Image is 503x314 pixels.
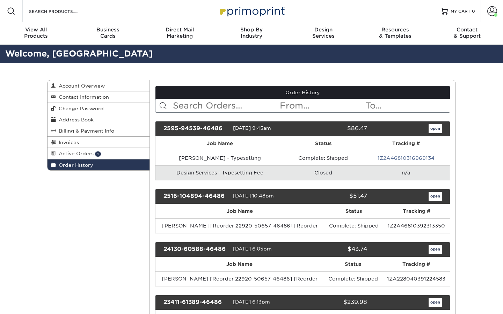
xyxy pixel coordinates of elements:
[56,128,114,134] span: Billing & Payment Info
[451,8,471,14] span: MY CART
[155,165,285,180] td: Design Services - Typesetting Fee
[287,22,359,45] a: DesignServices
[155,204,325,218] th: Job Name
[172,99,279,112] input: Search Orders...
[158,245,233,254] div: 24130-60588-46486
[217,3,286,18] img: Primoprint
[56,117,94,122] span: Address Book
[56,162,93,168] span: Order History
[56,83,105,89] span: Account Overview
[233,193,274,199] span: [DATE] 10:48pm
[48,148,150,159] a: Active Orders 1
[382,271,450,286] td: 1ZA228040391224583
[48,125,150,136] a: Billing & Payment Info
[431,22,503,45] a: Contact& Support
[155,218,325,233] td: [PERSON_NAME] [Reorder 22920-50657-46486] [Reorder
[56,106,104,111] span: Change Password
[233,246,272,252] span: [DATE] 6:05pm
[359,27,431,39] div: & Templates
[155,136,285,151] th: Job Name
[431,27,503,39] div: & Support
[155,86,450,99] a: Order History
[284,165,362,180] td: Closed
[297,245,372,254] div: $43.74
[365,99,450,112] input: To...
[158,298,233,307] div: 23411-61389-46486
[429,245,442,254] a: open
[155,257,324,271] th: Job Name
[144,27,216,33] span: Direct Mail
[362,136,450,151] th: Tracking #
[431,27,503,33] span: Contact
[429,298,442,307] a: open
[383,218,450,233] td: 1Z2A46810392313350
[216,27,287,39] div: Industry
[383,204,450,218] th: Tracking #
[56,94,109,100] span: Contact Information
[284,151,362,165] td: Complete: Shipped
[155,151,285,165] td: [PERSON_NAME] - Typesetting
[144,27,216,39] div: Marketing
[359,27,431,33] span: Resources
[144,22,216,45] a: Direct MailMarketing
[362,165,450,180] td: n/a
[56,151,94,156] span: Active Orders
[359,22,431,45] a: Resources& Templates
[48,159,150,170] a: Order History
[216,27,287,33] span: Shop By
[324,257,382,271] th: Status
[297,192,372,201] div: $51.47
[325,218,383,233] td: Complete: Shipped
[324,271,382,286] td: Complete: Shipped
[279,99,364,112] input: From...
[158,124,233,133] div: 2595-94539-46486
[382,257,450,271] th: Tracking #
[297,298,372,307] div: $239.98
[95,151,101,157] span: 1
[287,27,359,39] div: Services
[297,124,372,133] div: $86.47
[48,80,150,91] a: Account Overview
[48,137,150,148] a: Invoices
[72,27,144,33] span: Business
[48,91,150,103] a: Contact Information
[325,204,383,218] th: Status
[28,7,96,15] input: SEARCH PRODUCTS.....
[48,103,150,114] a: Change Password
[155,271,324,286] td: [PERSON_NAME] [Reorder 22920-50657-46486] [Reorder
[72,27,144,39] div: Cards
[56,140,79,145] span: Invoices
[472,9,475,14] span: 0
[287,27,359,33] span: Design
[233,299,270,305] span: [DATE] 6:13pm
[48,114,150,125] a: Address Book
[378,155,435,161] a: 1Z2A46810316969134
[72,22,144,45] a: BusinessCards
[158,192,233,201] div: 2516-104894-46486
[216,22,287,45] a: Shop ByIndustry
[429,192,442,201] a: open
[233,125,271,131] span: [DATE] 9:45am
[284,136,362,151] th: Status
[429,124,442,133] a: open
